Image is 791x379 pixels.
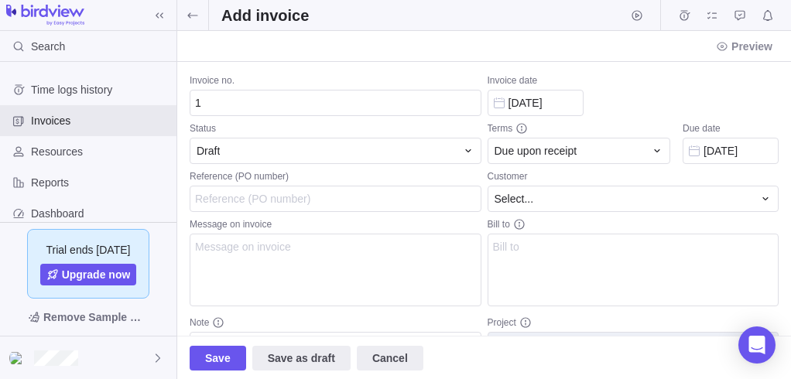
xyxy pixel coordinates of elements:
span: Remove Sample Data [12,305,164,329]
div: Bernardo [9,349,28,367]
span: Notifications [757,5,779,26]
div: Invoice no. [190,74,481,90]
span: Invoices [31,113,170,128]
span: Search [31,39,65,54]
svg: info-description [515,122,528,135]
a: Upgrade now [40,264,137,285]
span: Preview [710,36,779,57]
a: My assignments [701,12,723,24]
input: Due date [683,138,779,164]
span: Select... [495,191,534,207]
img: logo [6,5,84,26]
div: Terms [488,122,671,138]
h2: Add invoice [221,5,309,26]
div: Status [190,122,481,138]
div: Invoice date [488,74,779,90]
div: Open Intercom Messenger [738,326,776,364]
span: Time logs [673,5,695,26]
div: Due date [683,122,779,138]
span: Preview [731,39,772,54]
div: Note [190,316,481,332]
svg: info-description [212,316,224,329]
svg: info-description [513,218,526,230]
span: Cancel [357,346,423,370]
span: My assignments [701,5,723,26]
textarea: Bill to [488,234,779,306]
div: Bill to [488,218,779,234]
svg: info-description [519,316,532,329]
span: Start timer [626,5,648,26]
input: Reference (PO number) [190,186,481,212]
a: Approval requests [729,12,751,24]
div: Project [488,316,779,332]
span: Save as draft [268,349,335,367]
textarea: Message on invoice [190,234,481,306]
span: Draft [197,143,220,159]
span: Upgrade now [62,267,131,282]
div: Message on invoice [190,218,481,234]
input: Invoice no. [190,90,481,116]
span: Save as draft [252,346,351,370]
input: Invoice date [488,90,584,116]
a: Notifications [757,12,779,24]
span: Save [190,346,246,370]
span: Cancel [372,349,408,367]
div: Customer [488,170,779,186]
span: Time logs history [31,82,170,97]
span: Dashboard [31,206,170,221]
span: Save [205,349,231,367]
textarea: Note [190,332,481,374]
a: Time logs [673,12,695,24]
span: Approval requests [729,5,751,26]
span: Trial ends [DATE] [46,242,131,258]
img: Show [9,352,28,364]
span: Remove Sample Data [43,308,149,326]
span: Resources [31,144,170,159]
div: Reference (PO number) [190,170,481,186]
span: Due upon receipt [495,143,577,159]
span: Reports [31,175,170,190]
